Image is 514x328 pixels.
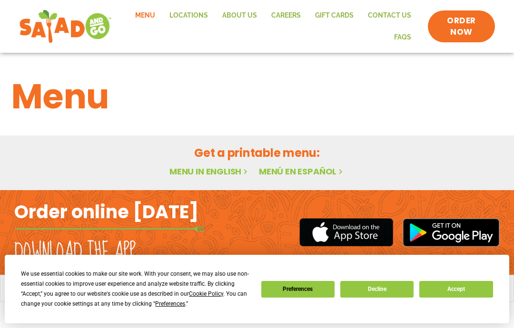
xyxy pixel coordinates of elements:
[14,226,205,232] img: fork
[387,27,418,48] a: FAQs
[428,10,495,43] a: ORDER NOW
[437,15,485,38] span: ORDER NOW
[121,5,419,48] nav: Menu
[14,200,198,223] h2: Order online [DATE]
[14,238,136,265] h2: Download the app
[259,165,345,177] a: Menú en español
[5,255,509,323] div: Cookie Consent Prompt
[361,5,418,27] a: Contact Us
[21,269,249,309] div: We use essential cookies to make our site work. With your consent, we may also use non-essential ...
[11,71,503,122] h1: Menu
[19,8,112,46] img: new-SAG-logo-768×292
[419,281,493,298] button: Accept
[299,217,393,248] img: appstore
[162,5,215,27] a: Locations
[308,5,361,27] a: GIFT CARDS
[169,165,249,177] a: Menu in English
[189,290,223,297] span: Cookie Policy
[340,281,414,298] button: Decline
[155,300,185,307] span: Preferences
[128,5,162,27] a: Menu
[403,218,500,247] img: google_play
[261,281,335,298] button: Preferences
[215,5,264,27] a: About Us
[11,145,503,161] h2: Get a printable menu:
[264,5,308,27] a: Careers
